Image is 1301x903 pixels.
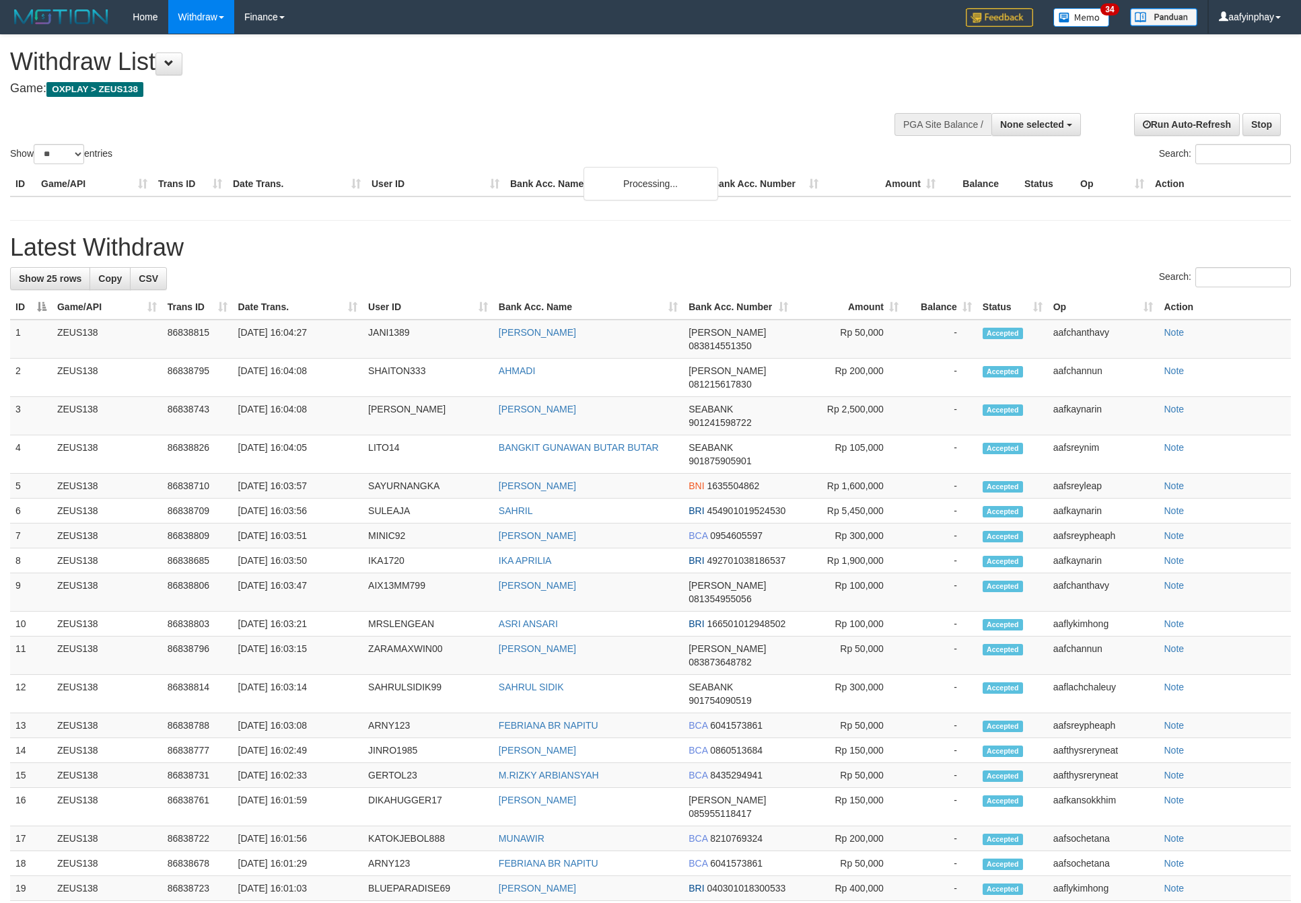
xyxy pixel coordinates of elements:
[52,499,162,523] td: ZEUS138
[966,8,1033,27] img: Feedback.jpg
[363,359,493,397] td: SHAITON333
[1164,643,1184,654] a: Note
[363,523,493,548] td: MINIC92
[904,295,977,320] th: Balance: activate to sort column ascending
[983,795,1023,807] span: Accepted
[1130,8,1197,26] img: panduan.png
[1164,365,1184,376] a: Note
[1048,713,1159,738] td: aafsreypheaph
[1048,675,1159,713] td: aaflachchaleuy
[904,320,977,359] td: -
[894,113,991,136] div: PGA Site Balance /
[794,763,904,788] td: Rp 50,000
[10,359,52,397] td: 2
[707,505,785,516] span: Copy 454901019524530 to clipboard
[52,435,162,474] td: ZEUS138
[162,675,233,713] td: 86838814
[233,499,363,523] td: [DATE] 16:03:56
[689,858,707,869] span: BCA
[1048,876,1159,901] td: aaflykimhong
[1164,883,1184,894] a: Note
[162,474,233,499] td: 86838710
[1242,113,1281,136] a: Stop
[1164,858,1184,869] a: Note
[689,580,766,591] span: [PERSON_NAME]
[10,234,1291,261] h1: Latest Withdraw
[10,826,52,851] td: 17
[1048,474,1159,499] td: aafsreyleap
[10,851,52,876] td: 18
[233,713,363,738] td: [DATE] 16:03:08
[162,523,233,548] td: 86838809
[233,320,363,359] td: [DATE] 16:04:27
[794,851,904,876] td: Rp 50,000
[162,738,233,763] td: 86838777
[1048,499,1159,523] td: aafkaynarin
[52,612,162,637] td: ZEUS138
[689,618,704,629] span: BRI
[10,738,52,763] td: 14
[153,172,227,196] th: Trans ID
[52,474,162,499] td: ZEUS138
[52,851,162,876] td: ZEUS138
[162,295,233,320] th: Trans ID: activate to sort column ascending
[363,788,493,826] td: DIKAHUGGER17
[363,474,493,499] td: SAYURNANGKA
[983,556,1023,567] span: Accepted
[363,763,493,788] td: GERTOL23
[983,481,1023,493] span: Accepted
[1164,833,1184,844] a: Note
[233,876,363,901] td: [DATE] 16:01:03
[1048,523,1159,548] td: aafsreypheaph
[10,637,52,675] td: 11
[710,770,763,781] span: Copy 8435294941 to clipboard
[10,172,36,196] th: ID
[1195,267,1291,287] input: Search:
[363,826,493,851] td: KATOKJEBOL888
[689,456,751,466] span: Copy 901875905901 to clipboard
[162,435,233,474] td: 86838826
[52,876,162,901] td: ZEUS138
[689,480,704,491] span: BNI
[10,320,52,359] td: 1
[689,720,707,731] span: BCA
[983,883,1023,895] span: Accepted
[499,327,576,338] a: [PERSON_NAME]
[52,548,162,573] td: ZEUS138
[233,295,363,320] th: Date Trans.: activate to sort column ascending
[904,359,977,397] td: -
[794,548,904,573] td: Rp 1,900,000
[710,833,763,844] span: Copy 8210769324 to clipboard
[233,637,363,675] td: [DATE] 16:03:15
[52,397,162,435] td: ZEUS138
[983,619,1023,630] span: Accepted
[363,548,493,573] td: IKA1720
[363,573,493,612] td: AIX13MM799
[10,397,52,435] td: 3
[983,404,1023,416] span: Accepted
[904,548,977,573] td: -
[52,523,162,548] td: ZEUS138
[1053,8,1110,27] img: Button%20Memo.svg
[904,637,977,675] td: -
[584,167,718,201] div: Processing...
[499,480,576,491] a: [PERSON_NAME]
[162,612,233,637] td: 86838803
[794,876,904,901] td: Rp 400,000
[10,713,52,738] td: 13
[10,48,854,75] h1: Withdraw List
[363,295,493,320] th: User ID: activate to sort column ascending
[1164,618,1184,629] a: Note
[983,443,1023,454] span: Accepted
[162,788,233,826] td: 86838761
[689,657,751,667] span: Copy 083873648782 to clipboard
[363,637,493,675] td: ZARAMAXWIN00
[904,573,977,612] td: -
[1164,745,1184,756] a: Note
[1164,505,1184,516] a: Note
[707,555,785,566] span: Copy 492701038186537 to clipboard
[1048,397,1159,435] td: aafkaynarin
[794,612,904,637] td: Rp 100,000
[233,397,363,435] td: [DATE] 16:04:08
[983,506,1023,517] span: Accepted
